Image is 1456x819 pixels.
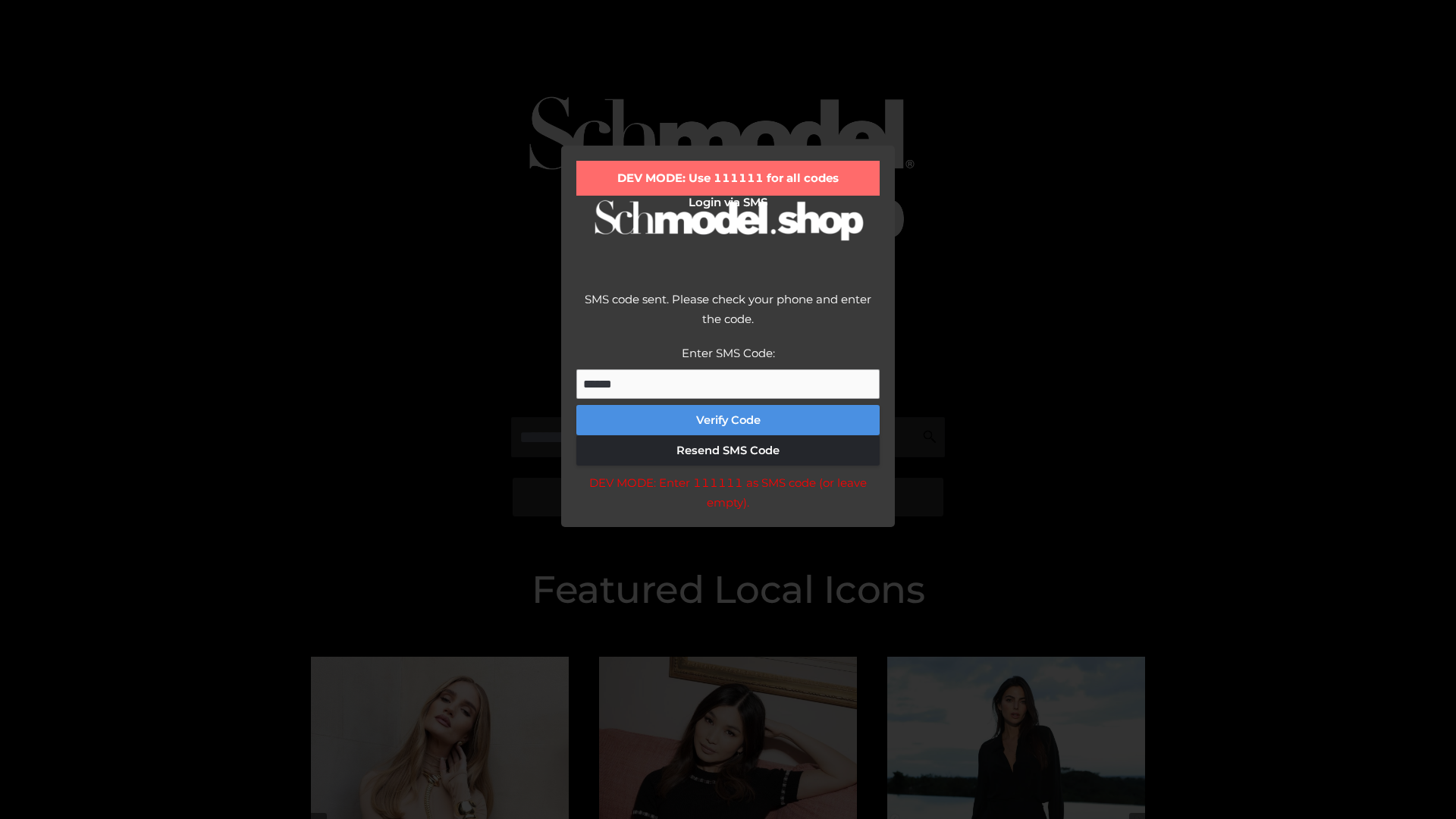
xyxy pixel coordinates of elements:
[576,435,880,466] button: Resend SMS Code
[576,196,880,209] h2: Login via SMS
[682,346,775,360] label: Enter SMS Code:
[576,473,880,512] div: DEV MODE: Enter 111111 as SMS code (or leave empty).
[576,290,880,344] div: SMS code sent. Please check your phone and enter the code.
[576,405,880,435] button: Verify Code
[576,161,880,196] div: DEV MODE: Use 111111 for all codes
